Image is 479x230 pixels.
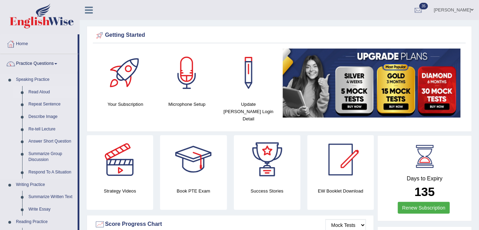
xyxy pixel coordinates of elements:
a: Writing Practice [13,179,78,191]
a: Respond To A Situation [25,166,78,179]
a: Renew Subscription [398,202,450,214]
b: 135 [415,185,435,198]
a: Summarize Written Text [25,191,78,203]
h4: Days to Expiry [385,176,464,182]
div: Getting Started [95,30,464,41]
a: Practice Questions [0,54,78,71]
a: Write Essay [25,203,78,216]
h4: Your Subscription [98,101,153,108]
div: Score Progress Chart [95,219,366,230]
a: Home [0,34,78,52]
img: small5.jpg [283,49,461,118]
a: Reading Practice [13,216,78,228]
h4: EW Booklet Download [307,187,374,195]
a: Summarize Group Discussion [25,148,78,166]
a: Re-tell Lecture [25,123,78,136]
h4: Microphone Setup [160,101,215,108]
h4: Book PTE Exam [160,187,227,195]
a: Repeat Sentence [25,98,78,111]
a: Describe Image [25,111,78,123]
a: Speaking Practice [13,74,78,86]
a: Answer Short Question [25,135,78,148]
h4: Update [PERSON_NAME] Login Detail [221,101,276,122]
h4: Strategy Videos [87,187,153,195]
a: Read Aloud [25,86,78,99]
h4: Success Stories [234,187,301,195]
span: 35 [419,3,428,9]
